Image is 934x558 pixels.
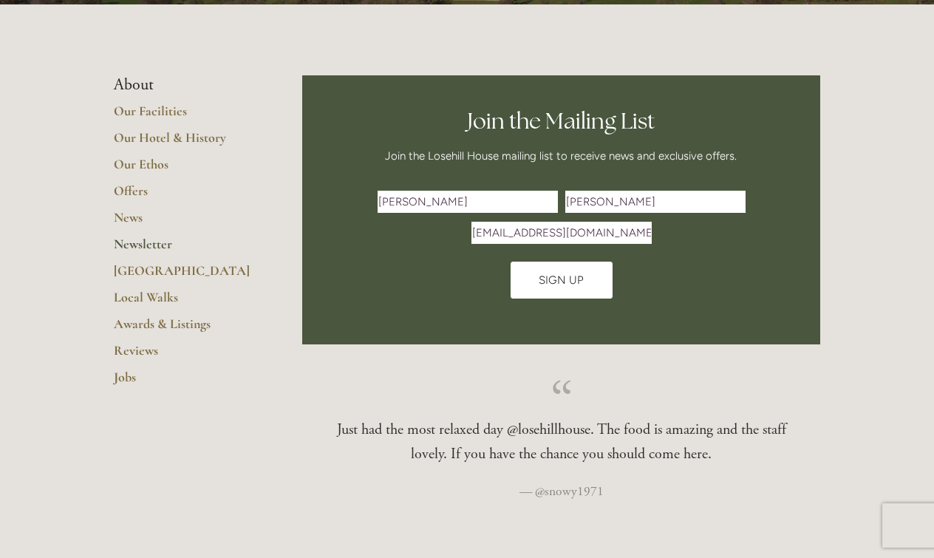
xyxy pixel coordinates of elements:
a: Awards & Listings [114,316,255,342]
li: About [114,75,255,95]
a: Newsletter [114,236,255,262]
figcaption: — @snowy1971 [326,466,797,504]
a: Reviews [114,342,255,369]
a: Our Ethos [114,156,255,183]
a: Offers [114,183,255,209]
blockquote: Just had the most relaxed day @losehillhouse. The food is amazing and the staff lovely. If you ha... [326,393,797,466]
input: Last Name [565,191,746,213]
input: First Name [378,191,558,213]
span: Sign Up [539,273,584,287]
input: Email Address [471,222,652,244]
a: Jobs [114,369,255,395]
a: Local Walks [114,289,255,316]
a: Our Facilities [114,103,255,129]
span: “ [326,393,797,418]
h2: Join the Mailing List [369,108,754,135]
a: [GEOGRAPHIC_DATA] [114,262,255,289]
p: Join the Losehill House mailing list to receive news and exclusive offers. [369,147,754,165]
a: News [114,209,255,236]
a: Our Hotel & History [114,129,255,156]
button: Sign Up [511,262,613,299]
